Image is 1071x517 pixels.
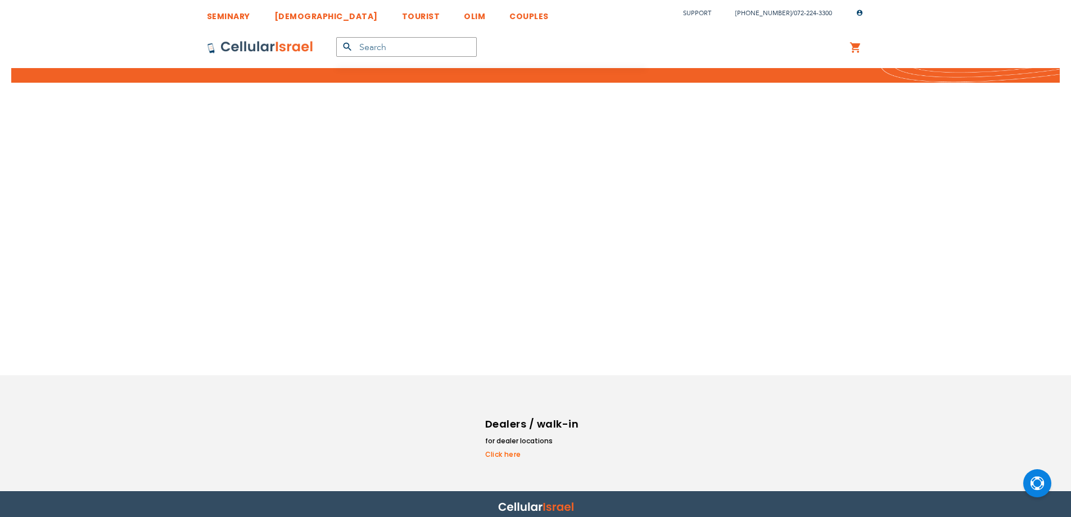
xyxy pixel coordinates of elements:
[207,3,250,24] a: SEMINARY
[485,449,581,460] a: Click here
[683,9,711,17] a: Support
[794,9,832,17] a: 072-224-3300
[509,3,549,24] a: COUPLES
[735,9,792,17] a: [PHONE_NUMBER]
[724,5,832,21] li: /
[485,416,581,433] h6: Dealers / walk-in
[207,41,314,54] img: Cellular Israel Logo
[464,3,485,24] a: OLIM
[402,3,440,24] a: TOURIST
[336,37,477,57] input: Search
[485,435,581,447] li: for dealer locations
[274,3,378,24] a: [DEMOGRAPHIC_DATA]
